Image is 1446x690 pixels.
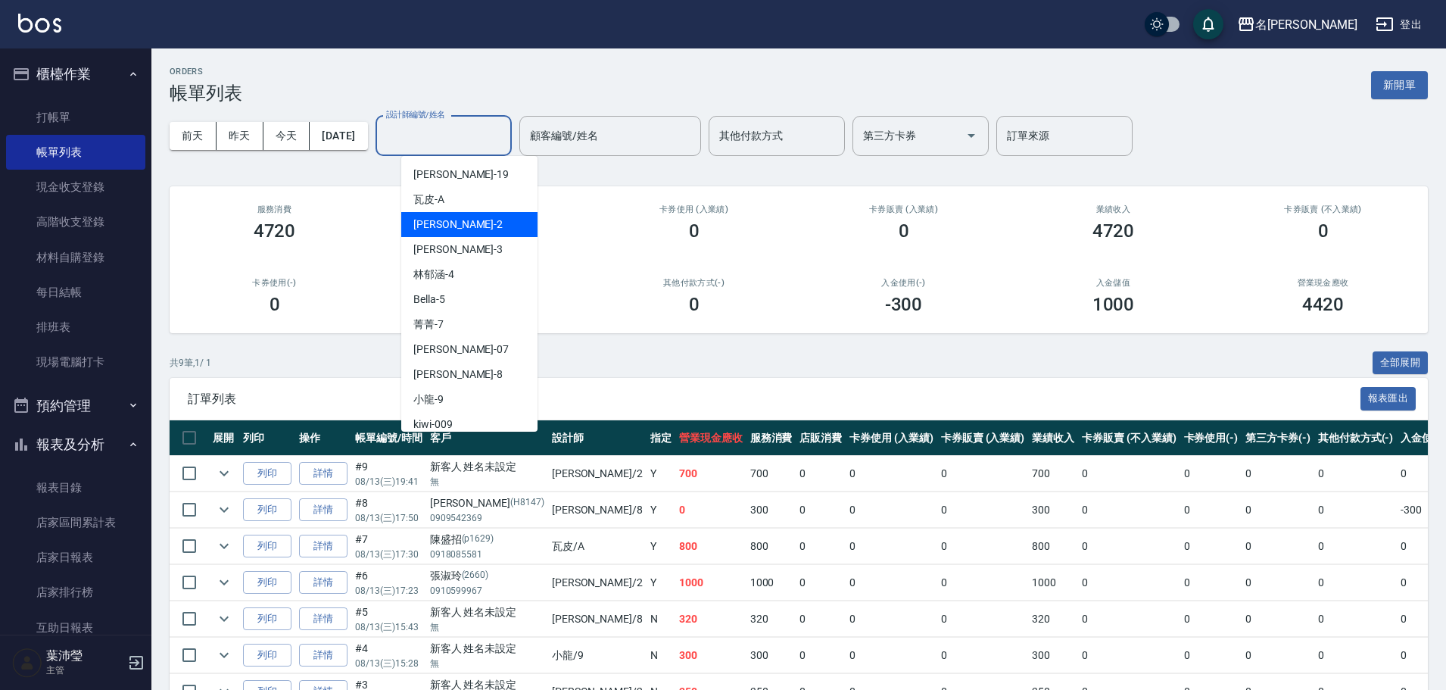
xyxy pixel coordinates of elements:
[548,529,647,564] td: 瓦皮 /A
[1078,565,1180,601] td: 0
[1028,420,1078,456] th: 業績收入
[188,392,1360,407] span: 訂單列表
[355,475,422,489] p: 08/13 (三) 19:41
[1231,9,1363,40] button: 名[PERSON_NAME]
[6,505,145,540] a: 店家區間累計表
[430,604,544,620] div: 新客人 姓名未設定
[675,492,746,528] td: 0
[6,610,145,645] a: 互助日報表
[1255,15,1357,34] div: 名[PERSON_NAME]
[213,644,235,667] button: expand row
[1360,387,1416,411] button: 報表匯出
[1180,456,1242,492] td: 0
[430,657,544,670] p: 無
[1078,456,1180,492] td: 0
[1242,565,1314,601] td: 0
[1371,71,1428,99] button: 新開單
[243,498,291,522] button: 列印
[746,601,796,637] td: 320
[413,267,454,283] span: 林郁涵 -4
[1236,278,1410,288] h2: 營業現金應收
[430,459,544,475] div: 新客人 姓名未設定
[355,620,422,634] p: 08/13 (三) 15:43
[796,601,846,637] td: 0
[675,529,746,564] td: 800
[1242,492,1314,528] td: 0
[413,367,503,382] span: [PERSON_NAME] -8
[6,170,145,205] a: 現金收支登錄
[430,511,544,525] p: 0909542369
[351,529,426,564] td: #7
[413,292,445,308] span: Bella -5
[1370,11,1428,39] button: 登出
[675,565,746,601] td: 1000
[746,638,796,673] td: 300
[937,638,1029,673] td: 0
[548,492,647,528] td: [PERSON_NAME] /8
[243,535,291,558] button: 列印
[846,492,937,528] td: 0
[885,294,923,315] h3: -300
[647,492,675,528] td: Y
[1180,529,1242,564] td: 0
[1092,294,1135,315] h3: 1000
[1242,601,1314,637] td: 0
[6,240,145,275] a: 材料自購登錄
[675,456,746,492] td: 700
[299,462,347,485] a: 詳情
[1314,456,1398,492] td: 0
[846,456,937,492] td: 0
[6,345,145,379] a: 現場電腦打卡
[295,420,351,456] th: 操作
[1314,492,1398,528] td: 0
[1078,601,1180,637] td: 0
[1302,294,1345,315] h3: 4420
[647,638,675,673] td: N
[1180,492,1242,528] td: 0
[937,420,1029,456] th: 卡券販賣 (入業績)
[209,420,239,456] th: 展開
[430,548,544,561] p: 0918085581
[243,644,291,667] button: 列印
[1314,565,1398,601] td: 0
[430,641,544,657] div: 新客人 姓名未設定
[1028,601,1078,637] td: 320
[817,278,990,288] h2: 入金使用(-)
[462,568,489,584] p: (2660)
[817,205,990,214] h2: 卡券販賣 (入業績)
[6,425,145,464] button: 報表及分析
[413,342,509,357] span: [PERSON_NAME] -07
[188,205,361,214] h3: 服務消費
[430,532,544,548] div: 陳盛招
[351,638,426,673] td: #4
[846,420,937,456] th: 卡券使用 (入業績)
[6,135,145,170] a: 帳單列表
[796,565,846,601] td: 0
[430,475,544,489] p: 無
[430,495,544,511] div: [PERSON_NAME]
[746,565,796,601] td: 1000
[675,420,746,456] th: 營業現金應收
[351,420,426,456] th: 帳單編號/時間
[937,565,1029,601] td: 0
[46,648,123,663] h5: 葉沛瑩
[351,601,426,637] td: #5
[1078,638,1180,673] td: 0
[413,167,509,183] span: [PERSON_NAME] -19
[270,294,280,315] h3: 0
[397,205,571,214] h2: 店販消費
[846,601,937,637] td: 0
[299,535,347,558] a: 詳情
[1242,420,1314,456] th: 第三方卡券(-)
[746,492,796,528] td: 300
[1180,565,1242,601] td: 0
[510,495,544,511] p: (H8147)
[1193,9,1223,39] button: save
[846,529,937,564] td: 0
[430,584,544,598] p: 0910599967
[213,535,235,557] button: expand row
[430,620,544,634] p: 無
[959,123,983,148] button: Open
[675,638,746,673] td: 300
[213,498,235,521] button: expand row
